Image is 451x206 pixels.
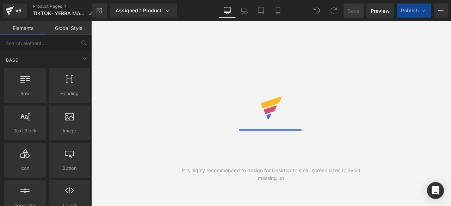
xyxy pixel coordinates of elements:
[219,4,236,18] a: Desktop
[5,57,19,63] span: Base
[327,4,341,18] button: Redo
[427,182,444,199] div: Open Intercom Messenger
[3,4,27,18] a: v6
[236,4,253,18] a: Laptop
[33,4,99,9] a: Product Pages
[6,164,44,172] span: Icon
[366,4,394,18] a: Preview
[348,7,359,14] span: Save
[253,4,270,18] a: Tablet
[92,4,107,18] a: New Library
[46,21,92,35] a: Global Style
[434,4,448,18] button: More
[310,4,324,18] button: Undo
[181,167,361,182] div: It is highly recommended to design for Desktop to small screen sizes to avoid messing up
[6,127,44,135] span: Text Block
[401,8,419,13] span: Publish
[33,11,86,16] span: TIKTOK- YERBA MAGIC
[51,127,88,135] span: Image
[51,90,88,97] span: Heading
[371,7,390,14] span: Preview
[51,164,88,172] span: Button
[14,6,23,15] div: v6
[270,4,286,18] a: Mobile
[116,7,171,14] div: Assigned 1 Product
[6,90,44,97] span: Row
[397,4,431,18] button: Publish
